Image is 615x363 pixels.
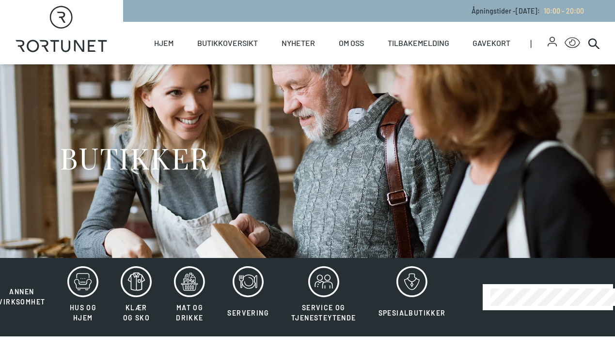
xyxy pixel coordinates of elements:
[339,22,364,64] a: Om oss
[368,266,456,329] button: Spesialbutikker
[291,303,356,322] span: Service og tjenesteytende
[544,7,584,15] span: 10:00 - 20:00
[227,309,269,317] span: Servering
[57,266,109,329] button: Hus og hjem
[472,6,584,16] p: Åpningstider - [DATE] :
[70,303,96,322] span: Hus og hjem
[388,22,449,64] a: Tilbakemelding
[540,7,584,15] a: 10:00 - 20:00
[217,266,279,329] button: Servering
[123,303,150,322] span: Klær og sko
[154,22,173,64] a: Hjem
[60,139,209,176] h1: BUTIKKER
[110,266,162,329] button: Klær og sko
[281,266,366,329] button: Service og tjenesteytende
[176,303,203,322] span: Mat og drikke
[530,22,548,64] span: |
[282,22,315,64] a: Nyheter
[378,309,446,317] span: Spesialbutikker
[164,266,215,329] button: Mat og drikke
[197,22,258,64] a: Butikkoversikt
[473,22,510,64] a: Gavekort
[565,35,580,51] button: Open Accessibility Menu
